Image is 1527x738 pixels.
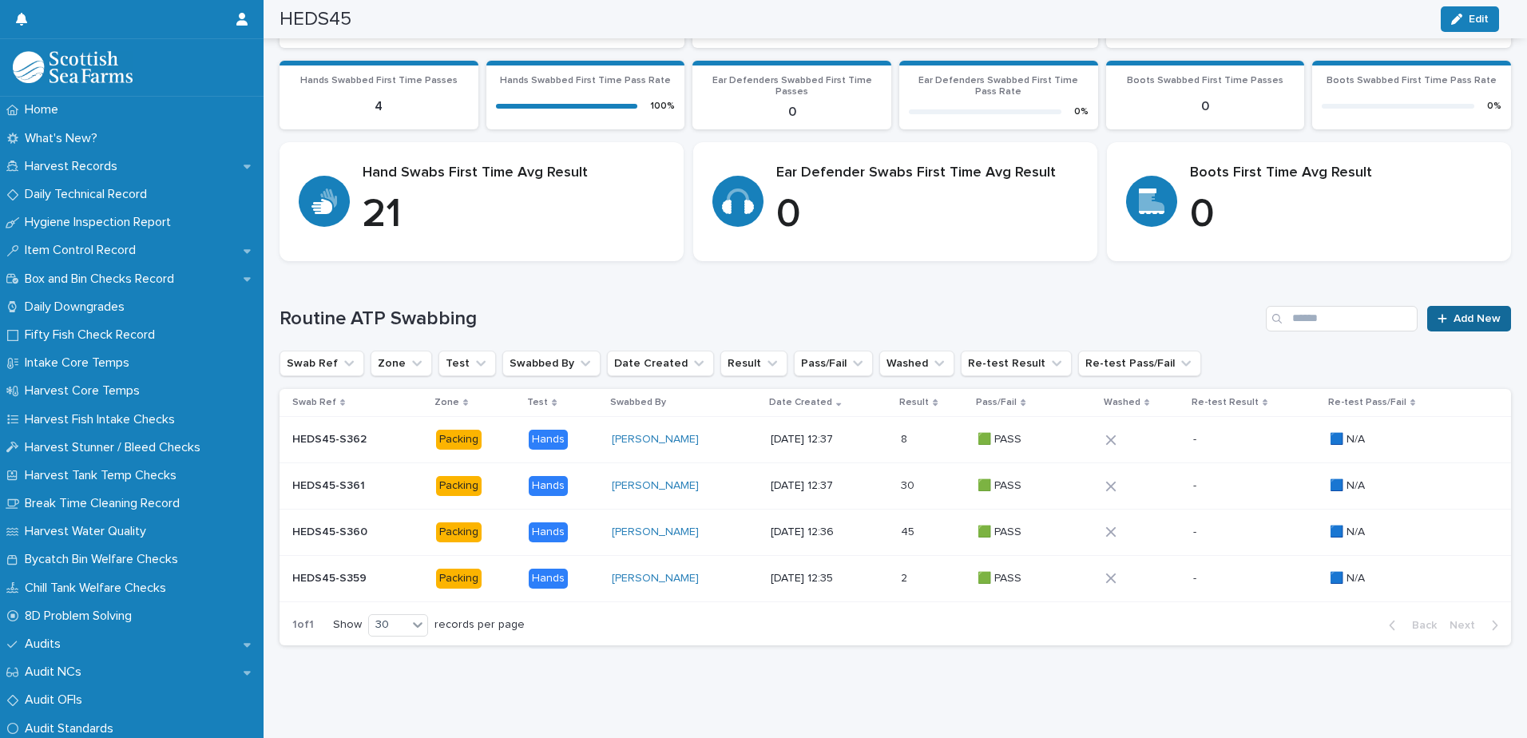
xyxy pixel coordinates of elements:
h1: Routine ATP Swabbing [280,307,1259,331]
p: [DATE] 12:37 [771,433,888,446]
tr: HEDS45-S361HEDS45-S361 PackingHands[PERSON_NAME] [DATE] 12:373030 🟩 PASS🟩 PASS -- 🟦 N/A🟦 N/A [280,463,1511,510]
a: [PERSON_NAME] [612,572,699,585]
p: Home [18,102,71,117]
div: Packing [436,430,482,450]
p: Swabbed By [610,394,666,411]
button: Swab Ref [280,351,364,376]
p: Harvest Core Temps [18,383,153,399]
button: Date Created [607,351,714,376]
p: 🟦 N/A [1330,522,1368,539]
button: Zone [371,351,432,376]
p: Result [899,394,929,411]
p: 🟦 N/A [1330,569,1368,585]
p: Washed [1104,394,1140,411]
a: Add New [1427,306,1511,331]
p: 8 [901,430,910,446]
p: [DATE] 12:36 [771,526,888,539]
p: Test [527,394,548,411]
div: 100 % [650,101,675,112]
p: 45 [901,522,918,539]
p: Break Time Cleaning Record [18,496,192,511]
p: 0 [1190,191,1492,239]
p: Intake Core Temps [18,355,142,371]
img: mMrefqRFQpe26GRNOUkG [13,51,133,83]
p: 21 [363,191,664,239]
p: - [1193,430,1200,446]
p: Swab Ref [292,394,336,411]
p: Item Control Record [18,243,149,258]
button: Swabbed By [502,351,601,376]
button: Edit [1441,6,1499,32]
p: Bycatch Bin Welfare Checks [18,552,191,567]
p: Hygiene Inspection Report [18,215,184,230]
p: 🟩 PASS [978,522,1025,539]
p: Audit OFIs [18,692,95,708]
input: Search [1266,306,1418,331]
a: [PERSON_NAME] [612,526,699,539]
p: Daily Technical Record [18,187,160,202]
p: Date Created [769,394,832,411]
div: 0 % [1487,101,1501,112]
p: 30 [901,476,918,493]
button: Next [1443,618,1511,633]
p: 0 [1116,99,1295,114]
p: Harvest Water Quality [18,524,159,539]
p: 0 [702,105,882,120]
span: Hands Swabbed First Time Pass Rate [500,76,671,85]
p: Audits [18,637,73,652]
tr: HEDS45-S360HEDS45-S360 PackingHands[PERSON_NAME] [DATE] 12:364545 🟩 PASS🟩 PASS -- 🟦 N/A🟦 N/A [280,509,1511,555]
a: [PERSON_NAME] [612,433,699,446]
tr: HEDS45-S362HEDS45-S362 PackingHands[PERSON_NAME] [DATE] 12:3788 🟩 PASS🟩 PASS -- 🟦 N/A🟦 N/A [280,417,1511,463]
button: Re-test Pass/Fail [1078,351,1201,376]
div: 30 [369,617,407,633]
p: Zone [434,394,459,411]
p: - [1193,569,1200,585]
h2: HEDS45 [280,8,351,31]
p: 1 of 1 [280,605,327,645]
a: [PERSON_NAME] [612,479,699,493]
div: Hands [529,522,568,542]
p: 🟦 N/A [1330,476,1368,493]
span: Add New [1454,313,1501,324]
div: 0 % [1074,106,1089,117]
p: Show [333,618,362,632]
p: 🟩 PASS [978,569,1025,585]
p: Pass/Fail [976,394,1017,411]
span: Next [1450,620,1485,631]
span: Hands Swabbed First Time Passes [300,76,458,85]
p: HEDS45-S360 [292,522,371,539]
button: Back [1376,618,1443,633]
p: HEDS45-S362 [292,430,370,446]
p: 8D Problem Solving [18,609,145,624]
p: HEDS45-S361 [292,476,368,493]
p: Daily Downgrades [18,300,137,315]
div: Packing [436,522,482,542]
p: 2 [901,569,910,585]
p: [DATE] 12:35 [771,572,888,585]
div: Hands [529,476,568,496]
p: Ear Defender Swabs First Time Avg Result [776,165,1078,182]
span: Ear Defenders Swabbed First Time Passes [712,76,872,97]
button: Washed [879,351,954,376]
p: Harvest Fish Intake Checks [18,412,188,427]
p: 0 [776,191,1078,239]
p: Chill Tank Welfare Checks [18,581,179,596]
p: Re-test Result [1192,394,1259,411]
span: Boots Swabbed First Time Passes [1127,76,1283,85]
p: Audit NCs [18,665,94,680]
span: Boots Swabbed First Time Pass Rate [1327,76,1497,85]
span: Edit [1469,14,1489,25]
p: - [1193,522,1200,539]
p: Boots First Time Avg Result [1190,165,1492,182]
div: Packing [436,569,482,589]
button: Pass/Fail [794,351,873,376]
p: - [1193,476,1200,493]
p: Harvest Records [18,159,130,174]
p: records per page [434,618,525,632]
p: Hand Swabs First Time Avg Result [363,165,664,182]
p: What's New? [18,131,110,146]
p: 🟩 PASS [978,430,1025,446]
div: Hands [529,569,568,589]
button: Result [720,351,787,376]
